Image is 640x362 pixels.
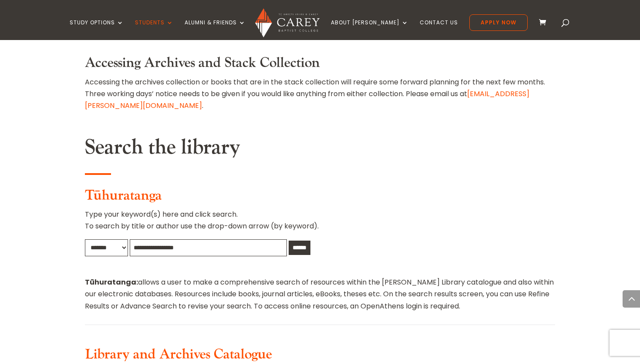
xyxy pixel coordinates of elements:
[85,76,555,112] p: Accessing the archives collection or books that are in the stack collection will require some for...
[135,20,173,40] a: Students
[420,20,458,40] a: Contact Us
[85,188,555,208] h3: Tūhuratanga
[85,276,555,312] p: allows a user to make a comprehensive search of resources within the [PERSON_NAME] Library catalo...
[85,135,555,164] h2: Search the library
[85,277,138,287] strong: Tūhuratanga:
[185,20,246,40] a: Alumni & Friends
[255,8,319,37] img: Carey Baptist College
[85,55,555,76] h3: Accessing Archives and Stack Collection
[331,20,408,40] a: About [PERSON_NAME]
[469,14,528,31] a: Apply Now
[85,208,555,239] p: Type your keyword(s) here and click search. To search by title or author use the drop-down arrow ...
[70,20,124,40] a: Study Options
